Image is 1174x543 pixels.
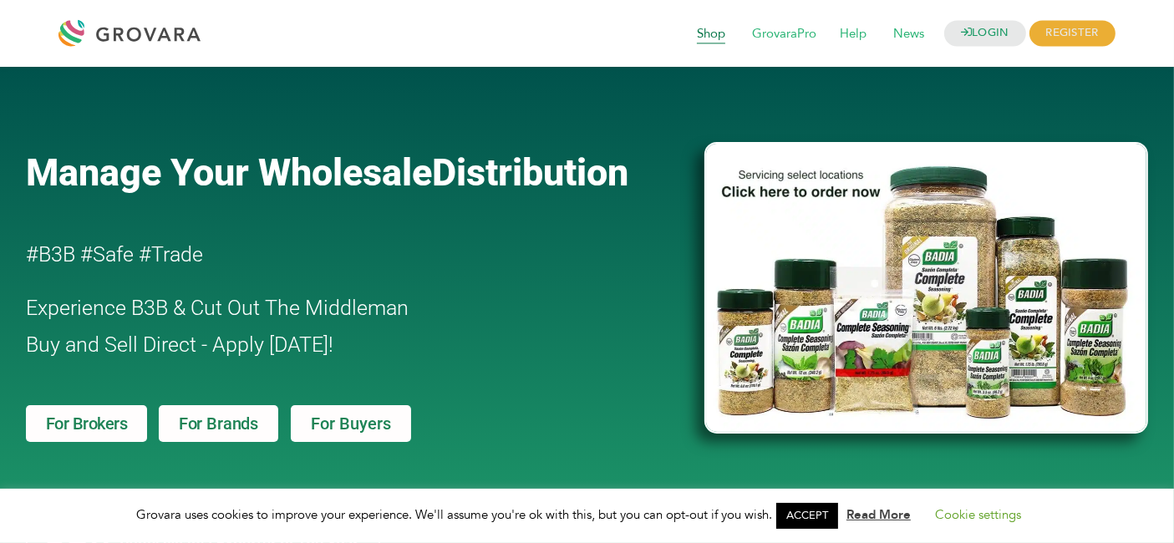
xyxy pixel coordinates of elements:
[882,18,936,50] span: News
[740,25,828,43] a: GrovaraPro
[944,21,1026,47] a: LOGIN
[46,415,128,432] span: For Brokers
[311,415,391,432] span: For Buyers
[740,18,828,50] span: GrovaraPro
[828,18,878,50] span: Help
[685,25,737,43] a: Shop
[432,150,628,195] span: Distribution
[291,405,411,442] a: For Buyers
[136,506,1038,523] span: Grovara uses cookies to improve your experience. We'll assume you're ok with this, but you can op...
[26,150,432,195] span: Manage Your Wholesale
[828,25,878,43] a: Help
[935,506,1021,523] a: Cookie settings
[685,18,737,50] span: Shop
[26,296,409,320] span: Experience B3B & Cut Out The Middleman
[1029,21,1116,47] span: REGISTER
[26,405,148,442] a: For Brokers
[179,415,258,432] span: For Brands
[26,236,609,273] h2: #B3B #Safe #Trade
[26,150,678,195] a: Manage Your WholesaleDistribution
[159,405,278,442] a: For Brands
[882,25,936,43] a: News
[26,332,333,357] span: Buy and Sell Direct - Apply [DATE]!
[846,506,911,523] a: Read More
[776,503,838,529] a: ACCEPT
